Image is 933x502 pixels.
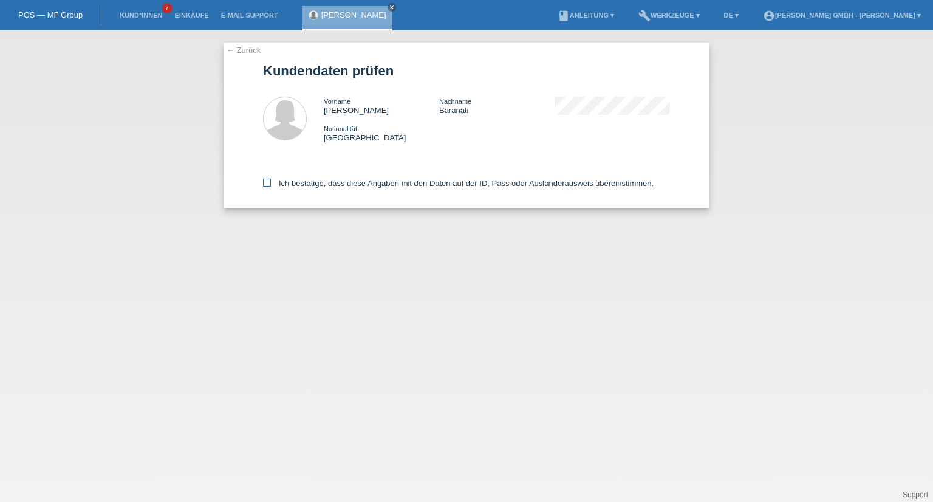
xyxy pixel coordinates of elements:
a: DE ▾ [718,12,745,19]
i: book [558,10,570,22]
a: Support [903,490,928,499]
i: close [389,4,395,10]
div: [GEOGRAPHIC_DATA] [324,124,439,142]
span: 7 [162,3,172,13]
a: E-Mail Support [215,12,284,19]
a: [PERSON_NAME] [321,10,386,19]
a: Kund*innen [114,12,168,19]
div: Baranati [439,97,555,115]
span: Vorname [324,98,350,105]
a: close [388,3,396,12]
i: build [638,10,651,22]
label: Ich bestätige, dass diese Angaben mit den Daten auf der ID, Pass oder Ausländerausweis übereinsti... [263,179,654,188]
span: Nationalität [324,125,357,132]
a: Einkäufe [168,12,214,19]
h1: Kundendaten prüfen [263,63,670,78]
a: ← Zurück [227,46,261,55]
a: bookAnleitung ▾ [552,12,620,19]
span: Nachname [439,98,471,105]
a: account_circle[PERSON_NAME] GmbH - [PERSON_NAME] ▾ [757,12,927,19]
i: account_circle [763,10,775,22]
a: POS — MF Group [18,10,83,19]
div: [PERSON_NAME] [324,97,439,115]
a: buildWerkzeuge ▾ [632,12,706,19]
